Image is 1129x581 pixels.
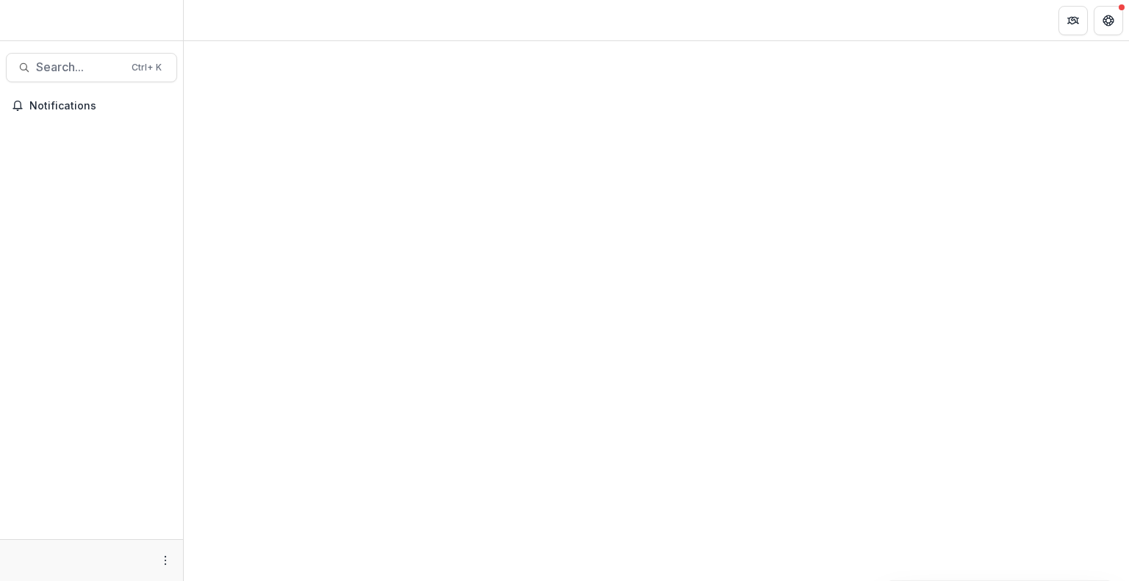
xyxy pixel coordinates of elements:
[157,552,174,569] button: More
[6,94,177,118] button: Notifications
[1058,6,1088,35] button: Partners
[6,53,177,82] button: Search...
[1094,6,1123,35] button: Get Help
[190,10,252,31] nav: breadcrumb
[129,59,165,76] div: Ctrl + K
[36,60,123,74] span: Search...
[29,100,171,112] span: Notifications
